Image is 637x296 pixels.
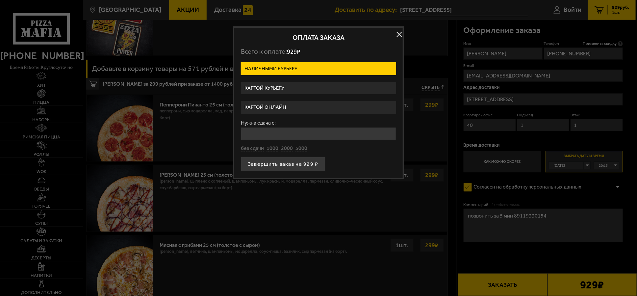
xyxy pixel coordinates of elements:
[267,145,278,152] button: 1000
[241,101,396,114] label: Картой онлайн
[241,145,264,152] button: без сдачи
[241,34,396,41] h2: Оплата заказа
[241,157,325,171] button: Завершить заказ на 929 ₽
[241,47,396,56] p: Всего к оплате:
[295,145,307,152] button: 5000
[241,120,396,126] label: Нужна сдача с:
[287,48,300,55] span: 929 ₽
[281,145,293,152] button: 2000
[241,62,396,75] label: Наличными курьеру
[241,82,396,95] label: Картой курьеру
